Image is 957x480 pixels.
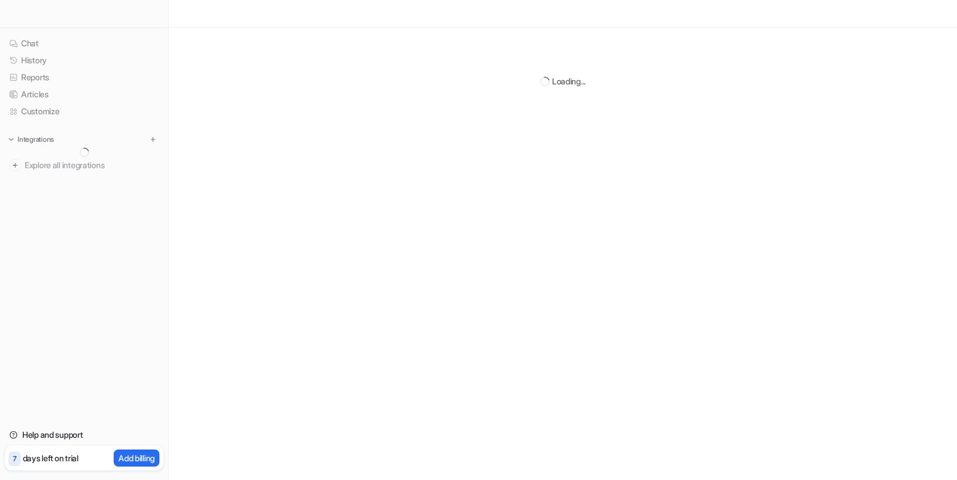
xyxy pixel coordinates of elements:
a: Explore all integrations [5,157,164,173]
a: Help and support [5,427,164,443]
button: Add billing [114,450,159,467]
img: menu_add.svg [149,135,157,144]
a: Customize [5,103,164,120]
p: Integrations [18,135,54,144]
a: Chat [5,35,164,52]
p: days left on trial [23,452,79,464]
p: 7 [13,454,16,464]
a: Articles [5,86,164,103]
a: Reports [5,69,164,86]
a: History [5,52,164,69]
span: Explore all integrations [25,156,159,175]
div: Loading... [552,75,585,87]
img: expand menu [7,135,15,144]
img: explore all integrations [9,159,21,171]
p: Add billing [118,452,155,464]
button: Integrations [5,134,57,145]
